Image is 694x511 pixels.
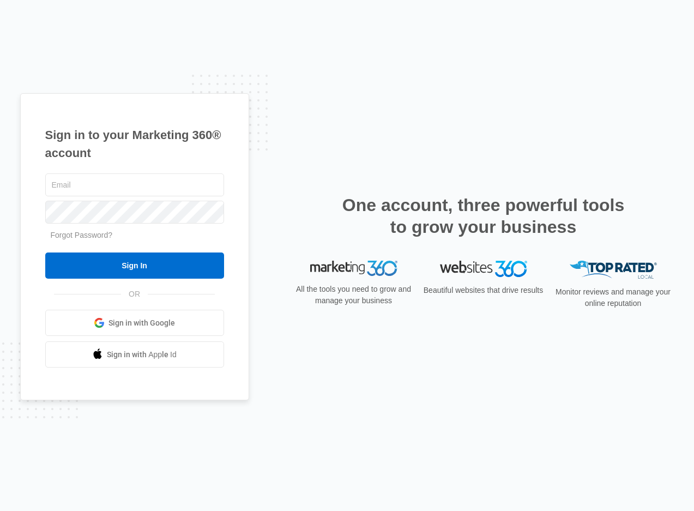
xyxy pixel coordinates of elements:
p: Beautiful websites that drive results [423,285,545,296]
input: Email [45,173,224,196]
span: OR [121,288,148,300]
img: Top Rated Local [570,261,657,279]
img: Websites 360 [440,261,527,276]
a: Sign in with Apple Id [45,341,224,368]
span: Sign in with Apple Id [107,349,177,360]
span: Sign in with Google [108,317,175,329]
img: Marketing 360 [310,261,397,276]
a: Sign in with Google [45,310,224,336]
p: All the tools you need to grow and manage your business [293,284,415,306]
p: Monitor reviews and manage your online reputation [552,286,674,309]
h2: One account, three powerful tools to grow your business [339,194,628,238]
a: Forgot Password? [51,231,113,239]
input: Sign In [45,253,224,279]
h1: Sign in to your Marketing 360® account [45,126,224,162]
